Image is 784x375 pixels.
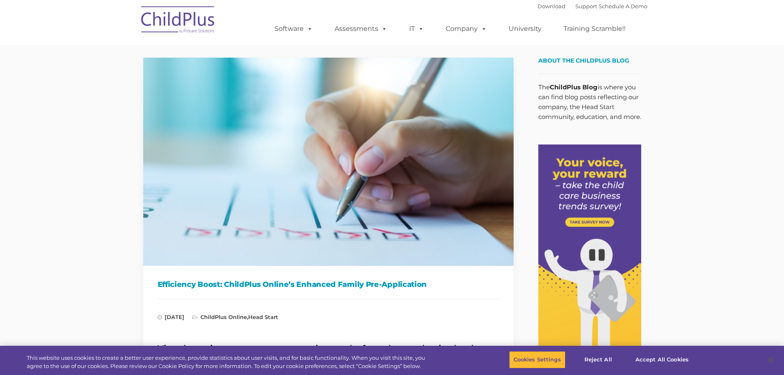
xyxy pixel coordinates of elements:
[537,3,565,9] a: Download
[158,278,499,291] h1: Efficiency Boost: ChildPlus Online’s Enhanced Family Pre-Application
[599,3,647,9] a: Schedule A Demo
[437,21,495,37] a: Company
[192,314,278,320] span: ,
[248,314,278,320] a: Head Start
[550,83,598,91] strong: ChildPlus Blog
[509,351,565,368] button: Cookies Settings
[555,21,634,37] a: Training Scramble!!
[572,351,624,368] button: Reject All
[538,82,641,122] p: The is where you can find blog posts reflecting our company, the Head Start community, education,...
[538,57,629,64] span: About the ChildPlus Blog
[762,351,780,369] button: Close
[266,21,321,37] a: Software
[537,3,647,9] font: |
[137,0,219,42] img: ChildPlus by Procare Solutions
[200,314,247,320] a: ChildPlus Online
[500,21,550,37] a: University
[631,351,693,368] button: Accept All Cookies
[401,21,432,37] a: IT
[27,354,431,370] div: This website uses cookies to create a better user experience, provide statistics about user visit...
[326,21,395,37] a: Assessments
[143,58,514,266] img: Efficiency Boost: ChildPlus Online's Enhanced Family Pre-Application Process - Streamlining Appli...
[158,314,184,320] span: [DATE]
[575,3,597,9] a: Support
